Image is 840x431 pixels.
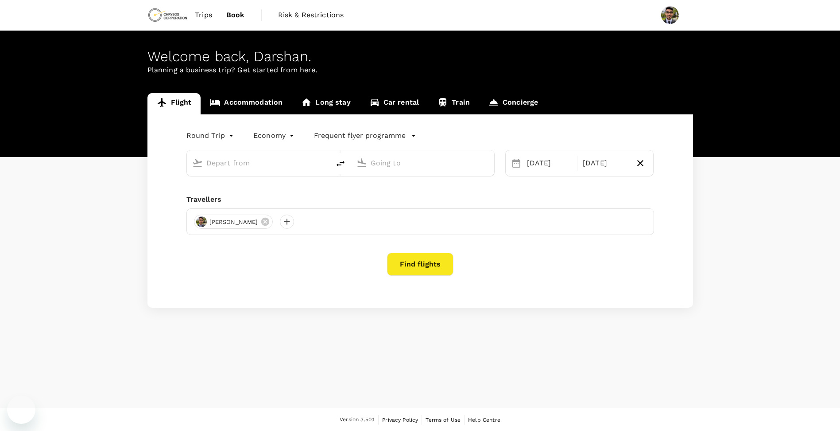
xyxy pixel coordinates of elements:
p: Frequent flyer programme [314,130,406,141]
a: Help Centre [468,415,500,425]
a: Terms of Use [426,415,461,425]
div: [DATE] [579,154,631,172]
input: Going to [371,156,476,170]
img: Darshan Chauhan [661,6,679,24]
span: Version 3.50.1 [340,415,375,424]
iframe: Button to launch messaging window [7,396,35,424]
img: avatar-673d91e4a1763.jpeg [196,216,207,227]
span: Terms of Use [426,417,461,423]
input: Depart from [206,156,311,170]
span: Trips [195,10,212,20]
span: [PERSON_NAME] [204,218,263,227]
a: Concierge [479,93,547,114]
button: Open [324,162,325,164]
span: Privacy Policy [382,417,418,423]
a: Privacy Policy [382,415,418,425]
button: delete [330,153,351,174]
div: Welcome back , Darshan . [147,48,693,65]
a: Train [428,93,479,114]
a: Accommodation [201,93,292,114]
span: Help Centre [468,417,500,423]
button: Find flights [387,253,453,276]
span: Risk & Restrictions [278,10,344,20]
button: Frequent flyer programme [314,130,416,141]
a: Flight [147,93,201,114]
button: Open [488,162,490,164]
div: [DATE] [523,154,575,172]
div: Travellers [186,194,654,205]
span: Book [226,10,245,20]
div: Round Trip [186,129,236,143]
a: Car rental [360,93,429,114]
a: Long stay [292,93,360,114]
div: Economy [253,129,296,143]
div: [PERSON_NAME] [194,215,273,229]
p: Planning a business trip? Get started from here. [147,65,693,75]
img: Chrysos Corporation [147,5,188,25]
